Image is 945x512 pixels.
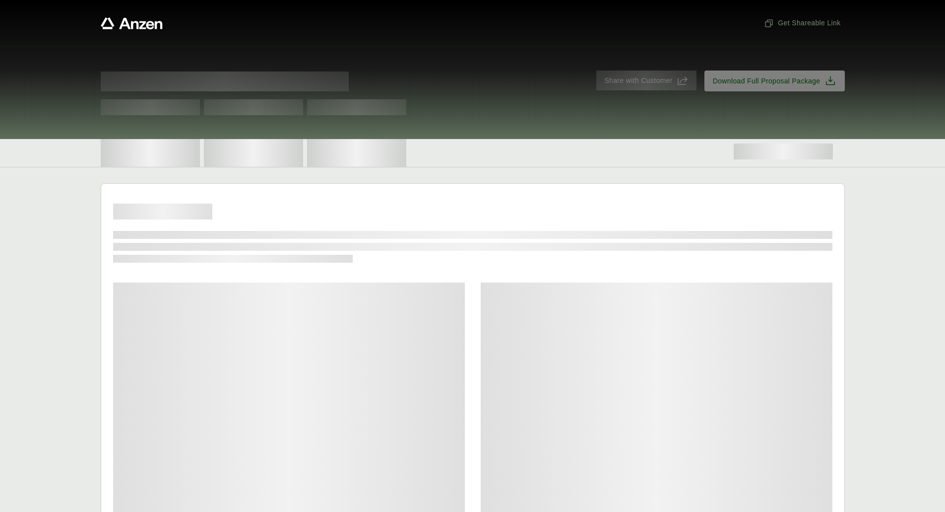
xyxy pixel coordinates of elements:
[101,17,163,29] a: Anzen website
[764,18,840,28] span: Get Shareable Link
[604,75,672,86] span: Share with Customer
[204,99,303,115] span: Test
[101,99,200,115] span: Test
[760,14,844,32] button: Get Shareable Link
[101,72,349,91] span: Proposal for
[307,99,406,115] span: Test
